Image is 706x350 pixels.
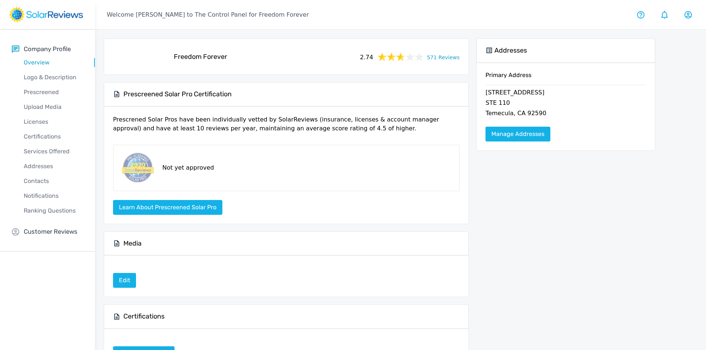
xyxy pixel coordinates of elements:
p: Notifications [12,191,95,200]
a: Learn about Prescreened Solar Pro [113,204,222,211]
p: Services Offered [12,147,95,156]
p: Welcome [PERSON_NAME] to The Control Panel for Freedom Forever [107,10,309,19]
a: Manage Addresses [485,127,550,141]
h5: Addresses [494,46,527,55]
a: Prescreened [12,85,95,100]
a: Services Offered [12,144,95,159]
p: Prescreened [12,88,95,97]
p: Certifications [12,132,95,141]
p: Prescrened Solar Pros have been individually vetted by SolarReviews (insurance, licenses & accoun... [113,115,460,139]
p: Overview [12,58,95,67]
p: Licenses [12,117,95,126]
a: Logo & Description [12,70,95,85]
p: Addresses [12,162,95,171]
p: Company Profile [24,44,71,54]
h5: Certifications [123,312,165,321]
a: Addresses [12,159,95,174]
p: Ranking Questions [12,206,95,215]
p: STE 110 [485,99,646,109]
h5: Freedom Forever [174,53,227,61]
p: Temecula, CA 92590 [485,109,646,119]
p: Customer Reviews [24,227,77,236]
a: Upload Media [12,100,95,114]
a: Licenses [12,114,95,129]
p: [STREET_ADDRESS] [485,88,646,99]
a: Certifications [12,129,95,144]
button: Learn about Prescreened Solar Pro [113,200,222,215]
span: 2.74 [360,51,373,62]
h5: Media [123,239,142,248]
a: Overview [12,55,95,70]
img: prescreened-badge.png [119,151,155,185]
h6: Primary Address [485,71,646,85]
p: Not yet approved [162,163,214,172]
h5: Prescreened Solar Pro Certification [123,90,232,99]
p: Upload Media [12,103,95,111]
a: 571 Reviews [427,52,460,61]
a: Edit [113,273,136,288]
a: Edit [113,277,136,284]
p: Contacts [12,177,95,186]
a: Ranking Questions [12,203,95,218]
a: Notifications [12,189,95,203]
a: Contacts [12,174,95,189]
p: Logo & Description [12,73,95,82]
